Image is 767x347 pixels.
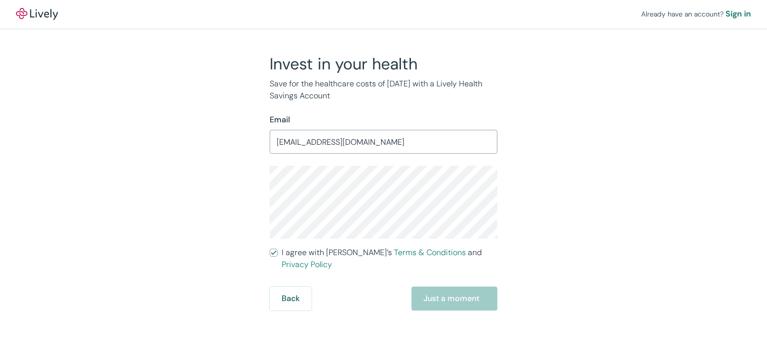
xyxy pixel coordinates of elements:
[394,247,466,258] a: Terms & Conditions
[16,8,58,20] img: Lively
[641,8,751,20] div: Already have an account?
[270,287,312,311] button: Back
[726,8,751,20] a: Sign in
[282,259,332,270] a: Privacy Policy
[270,114,290,126] label: Email
[282,247,497,271] span: I agree with [PERSON_NAME]’s and
[270,54,497,74] h2: Invest in your health
[16,8,58,20] a: LivelyLively
[270,78,497,102] p: Save for the healthcare costs of [DATE] with a Lively Health Savings Account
